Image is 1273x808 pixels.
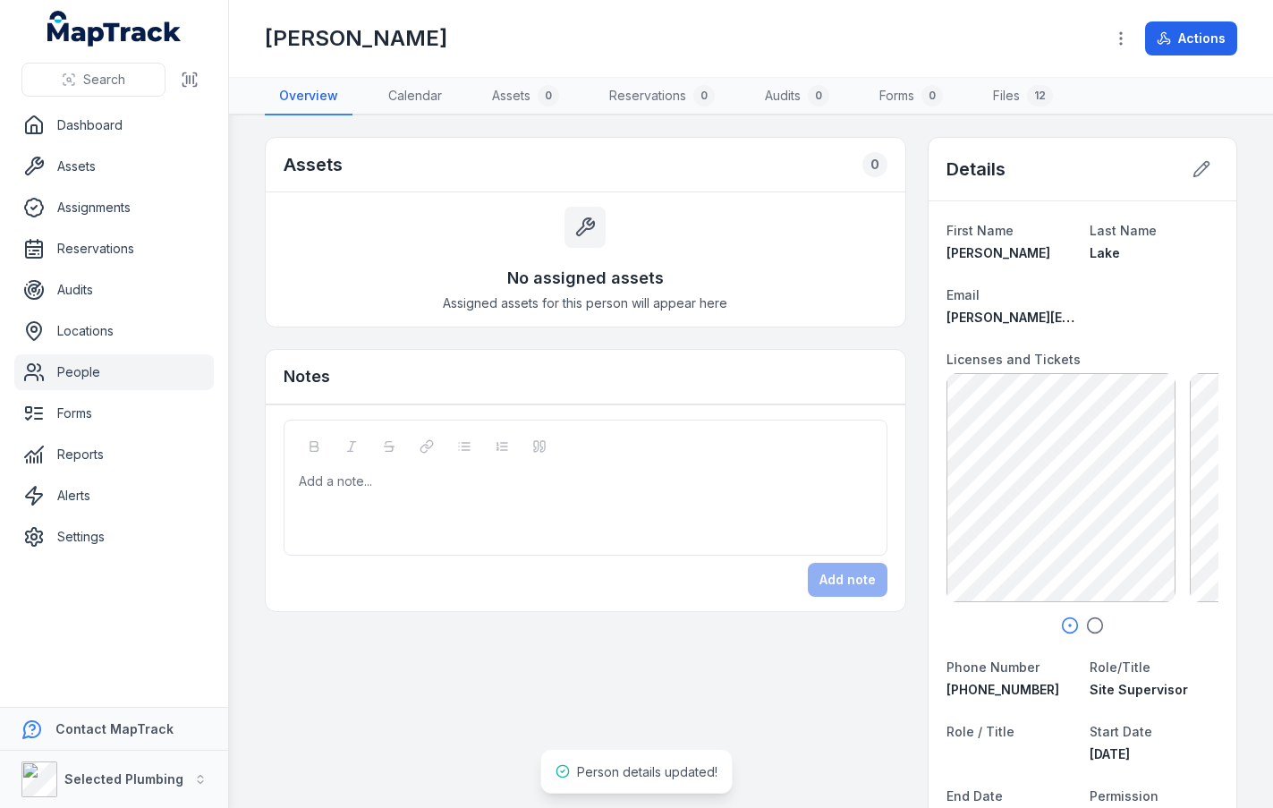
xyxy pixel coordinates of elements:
[595,78,729,115] a: Reservations0
[14,231,214,267] a: Reservations
[55,721,174,736] strong: Contact MapTrack
[751,78,844,115] a: Audits0
[946,310,1266,325] span: [PERSON_NAME][EMAIL_ADDRESS][DOMAIN_NAME]
[1145,21,1237,55] button: Actions
[14,313,214,349] a: Locations
[14,149,214,184] a: Assets
[478,78,573,115] a: Assets0
[1090,659,1150,675] span: Role/Title
[946,223,1014,238] span: First Name
[979,78,1067,115] a: Files12
[1090,724,1152,739] span: Start Date
[946,245,1050,260] span: [PERSON_NAME]
[946,788,1003,804] span: End Date
[865,78,957,115] a: Forms0
[47,11,182,47] a: MapTrack
[443,294,727,312] span: Assigned assets for this person will appear here
[1090,788,1158,804] span: Permission
[577,764,717,779] span: Person details updated!
[14,190,214,225] a: Assignments
[374,78,456,115] a: Calendar
[946,157,1006,182] h2: Details
[14,107,214,143] a: Dashboard
[946,724,1014,739] span: Role / Title
[1090,746,1130,761] span: [DATE]
[64,771,183,787] strong: Selected Plumbing
[507,266,664,291] h3: No assigned assets
[21,63,165,97] button: Search
[1090,746,1130,761] time: 10/3/2023, 12:00:00 AM
[808,85,829,106] div: 0
[538,85,559,106] div: 0
[693,85,715,106] div: 0
[14,272,214,308] a: Audits
[284,152,343,177] h2: Assets
[265,78,352,115] a: Overview
[1027,85,1053,106] div: 12
[946,659,1040,675] span: Phone Number
[14,354,214,390] a: People
[921,85,943,106] div: 0
[946,287,980,302] span: Email
[14,478,214,514] a: Alerts
[1090,223,1157,238] span: Last Name
[14,519,214,555] a: Settings
[284,364,330,389] h3: Notes
[83,71,125,89] span: Search
[1090,682,1188,697] span: Site Supervisor
[1090,245,1120,260] span: Lake
[946,352,1081,367] span: Licenses and Tickets
[14,395,214,431] a: Forms
[946,682,1059,697] span: [PHONE_NUMBER]
[14,437,214,472] a: Reports
[862,152,887,177] div: 0
[265,24,447,53] h1: [PERSON_NAME]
